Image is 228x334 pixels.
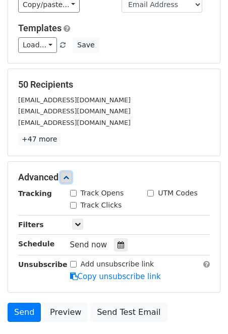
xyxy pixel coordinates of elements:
strong: Tracking [18,189,52,197]
strong: Unsubscribe [18,260,68,269]
span: Send now [70,240,107,249]
a: Preview [43,303,88,322]
h5: Advanced [18,172,210,183]
h5: 50 Recipients [18,79,210,90]
label: Track Opens [81,188,124,198]
a: Load... [18,37,57,53]
small: [EMAIL_ADDRESS][DOMAIN_NAME] [18,96,131,104]
a: Send Test Email [90,303,167,322]
a: Send [8,303,41,322]
small: [EMAIL_ADDRESS][DOMAIN_NAME] [18,107,131,115]
small: [EMAIL_ADDRESS][DOMAIN_NAME] [18,119,131,126]
button: Save [73,37,99,53]
a: +47 more [18,133,61,146]
iframe: Chat Widget [178,286,228,334]
div: أداة الدردشة [178,286,228,334]
label: UTM Codes [158,188,197,198]
strong: Filters [18,221,44,229]
a: Templates [18,23,62,33]
label: Add unsubscribe link [81,259,154,270]
a: Copy unsubscribe link [70,272,161,281]
label: Track Clicks [81,200,122,211]
strong: Schedule [18,240,54,248]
